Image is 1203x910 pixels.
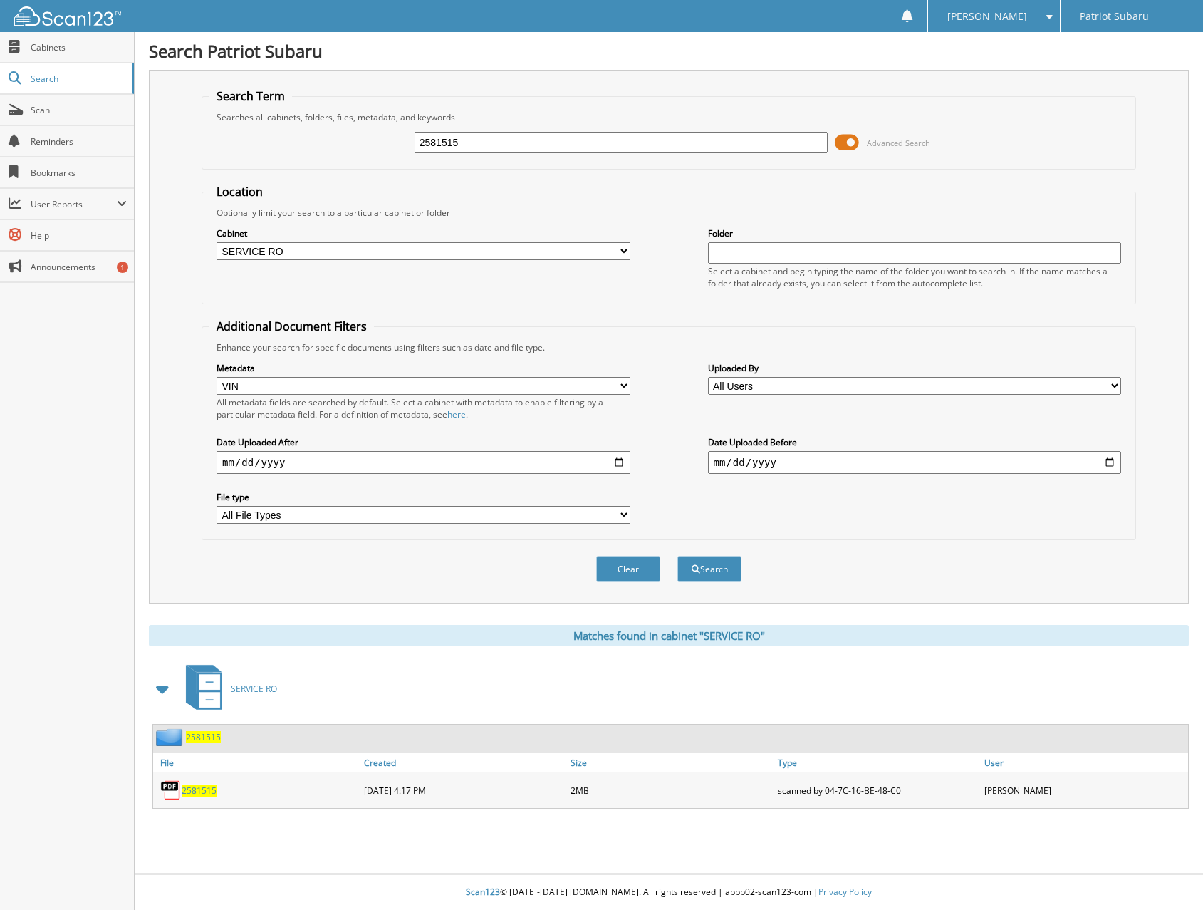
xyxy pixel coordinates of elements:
span: Search [31,73,125,85]
a: Size [567,753,774,772]
button: Search [677,556,741,582]
div: 1 [117,262,128,273]
label: Date Uploaded Before [708,436,1122,448]
span: Advanced Search [867,138,930,148]
span: Bookmarks [31,167,127,179]
span: Patriot Subaru [1080,12,1149,21]
div: Optionally limit your search to a particular cabinet or folder [209,207,1128,219]
legend: Search Term [209,88,292,104]
h1: Search Patriot Subaru [149,39,1189,63]
a: here [447,408,466,420]
span: [PERSON_NAME] [947,12,1027,21]
div: Select a cabinet and begin typing the name of the folder you want to search in. If the name match... [708,265,1122,289]
img: folder2.png [156,728,186,746]
label: Date Uploaded After [217,436,630,448]
a: Type [774,753,981,772]
div: [PERSON_NAME] [981,776,1188,805]
a: Created [360,753,568,772]
label: File type [217,491,630,503]
span: SERVICE RO [231,683,277,695]
label: Metadata [217,362,630,374]
label: Folder [708,227,1122,239]
label: Uploaded By [708,362,1122,374]
div: Searches all cabinets, folders, files, metadata, and keywords [209,111,1128,123]
legend: Location [209,184,270,200]
span: Announcements [31,261,127,273]
div: [DATE] 4:17 PM [360,776,568,805]
div: All metadata fields are searched by default. Select a cabinet with metadata to enable filtering b... [217,396,630,420]
span: Help [31,229,127,242]
input: start [217,451,630,474]
input: end [708,451,1122,474]
img: scan123-logo-white.svg [14,6,121,26]
div: Enhance your search for specific documents using filters such as date and file type. [209,341,1128,353]
a: User [981,753,1188,772]
a: File [153,753,360,772]
a: 2581515 [186,731,221,743]
span: Scan [31,104,127,116]
div: Matches found in cabinet "SERVICE RO" [149,625,1189,646]
label: Cabinet [217,227,630,239]
img: PDF.png [160,780,182,801]
a: Privacy Policy [818,886,872,898]
legend: Additional Document Filters [209,319,374,334]
div: scanned by 04-7C-16-BE-48-C0 [774,776,981,805]
span: Reminders [31,135,127,148]
button: Clear [596,556,660,582]
span: Cabinets [31,41,127,53]
a: 2581515 [182,785,217,797]
div: © [DATE]-[DATE] [DOMAIN_NAME]. All rights reserved | appb02-scan123-com | [135,875,1203,910]
a: SERVICE RO [177,661,277,717]
span: User Reports [31,198,117,210]
div: 2MB [567,776,774,805]
span: Scan123 [466,886,500,898]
